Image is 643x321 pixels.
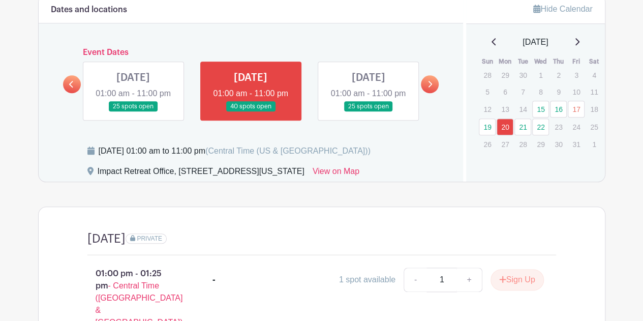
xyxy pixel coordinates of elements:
[478,56,496,67] th: Sun
[568,84,585,100] p: 10
[586,67,602,83] p: 4
[497,119,513,135] a: 20
[479,84,496,100] p: 5
[99,145,371,157] div: [DATE] 01:00 am to 11:00 pm
[523,36,548,48] span: [DATE]
[514,119,531,135] a: 21
[87,231,126,246] h4: [DATE]
[514,84,531,100] p: 7
[496,56,514,67] th: Mon
[550,101,567,118] a: 16
[514,56,532,67] th: Tue
[550,84,567,100] p: 9
[532,136,549,152] p: 29
[212,274,216,286] div: -
[514,101,531,117] p: 14
[205,147,371,155] span: (Central Time (US & [GEOGRAPHIC_DATA]))
[533,5,592,13] a: Hide Calendar
[532,84,549,100] p: 8
[514,136,531,152] p: 28
[497,84,513,100] p: 6
[313,165,359,182] a: View on Map
[532,101,549,118] a: 15
[479,67,496,83] p: 28
[567,56,585,67] th: Fri
[586,84,602,100] p: 11
[568,136,585,152] p: 31
[586,101,602,117] p: 18
[98,165,304,182] div: Impact Retreat Office, [STREET_ADDRESS][US_STATE]
[479,136,496,152] p: 26
[568,119,585,135] p: 24
[532,56,549,67] th: Wed
[339,274,395,286] div: 1 spot available
[549,56,567,67] th: Thu
[568,101,585,118] a: 17
[51,5,127,15] h6: Dates and locations
[514,67,531,83] p: 30
[479,119,496,135] a: 19
[550,119,567,135] p: 23
[586,119,602,135] p: 25
[497,67,513,83] p: 29
[586,136,602,152] p: 1
[497,136,513,152] p: 27
[491,269,544,290] button: Sign Up
[479,101,496,117] p: 12
[568,67,585,83] p: 3
[456,268,482,292] a: +
[550,67,567,83] p: 2
[137,235,162,242] span: PRIVATE
[585,56,603,67] th: Sat
[532,67,549,83] p: 1
[497,101,513,117] p: 13
[550,136,567,152] p: 30
[404,268,427,292] a: -
[81,48,421,57] h6: Event Dates
[532,119,549,135] a: 22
